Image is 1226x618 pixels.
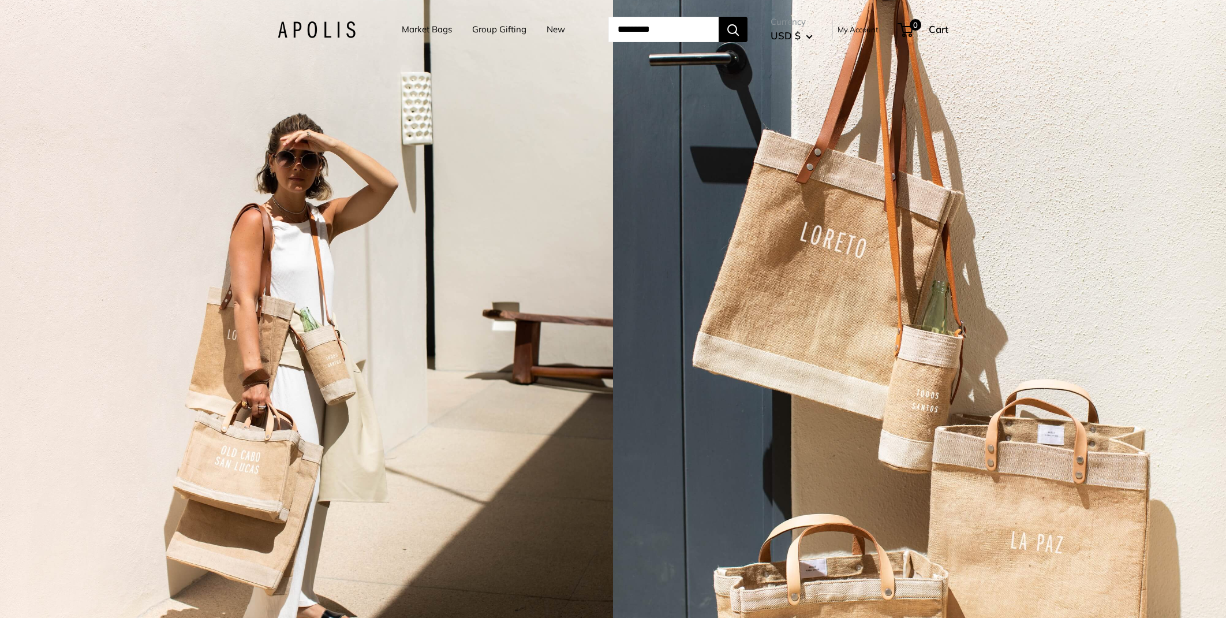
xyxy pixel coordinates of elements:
button: Search [719,17,747,42]
input: Search... [608,17,719,42]
span: USD $ [771,29,801,42]
a: Market Bags [402,21,452,38]
button: USD $ [771,27,813,45]
img: Apolis [278,21,356,38]
span: 0 [910,19,921,31]
a: Group Gifting [472,21,526,38]
span: Cart [929,23,948,35]
a: My Account [838,23,879,36]
a: New [547,21,565,38]
span: Currency [771,14,813,30]
a: 0 Cart [899,20,948,39]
